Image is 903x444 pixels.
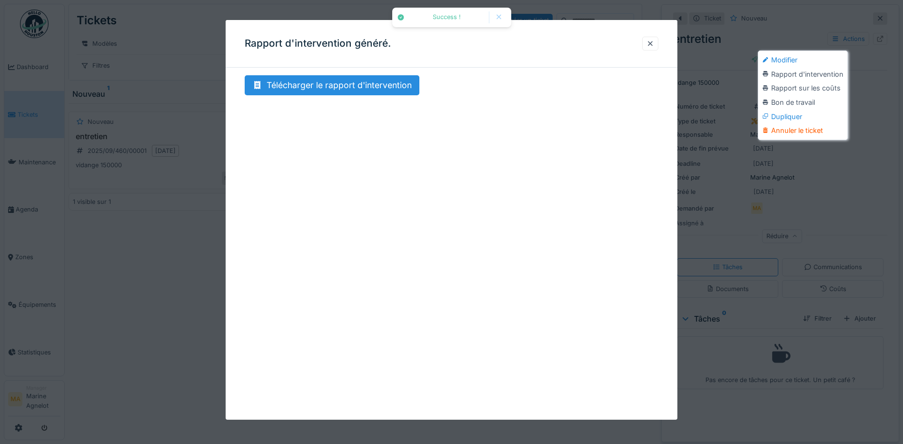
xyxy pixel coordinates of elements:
[760,81,845,95] div: Rapport sur les coûts
[760,123,845,138] div: Annuler le ticket
[245,75,419,95] div: Télécharger le rapport d'intervention
[760,110,845,124] div: Dupliquer
[760,95,845,110] div: Bon de travail
[409,13,484,21] div: Success !
[245,38,391,50] h3: Rapport d'intervention généré.
[760,53,845,67] div: Modifier
[760,67,845,81] div: Rapport d'intervention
